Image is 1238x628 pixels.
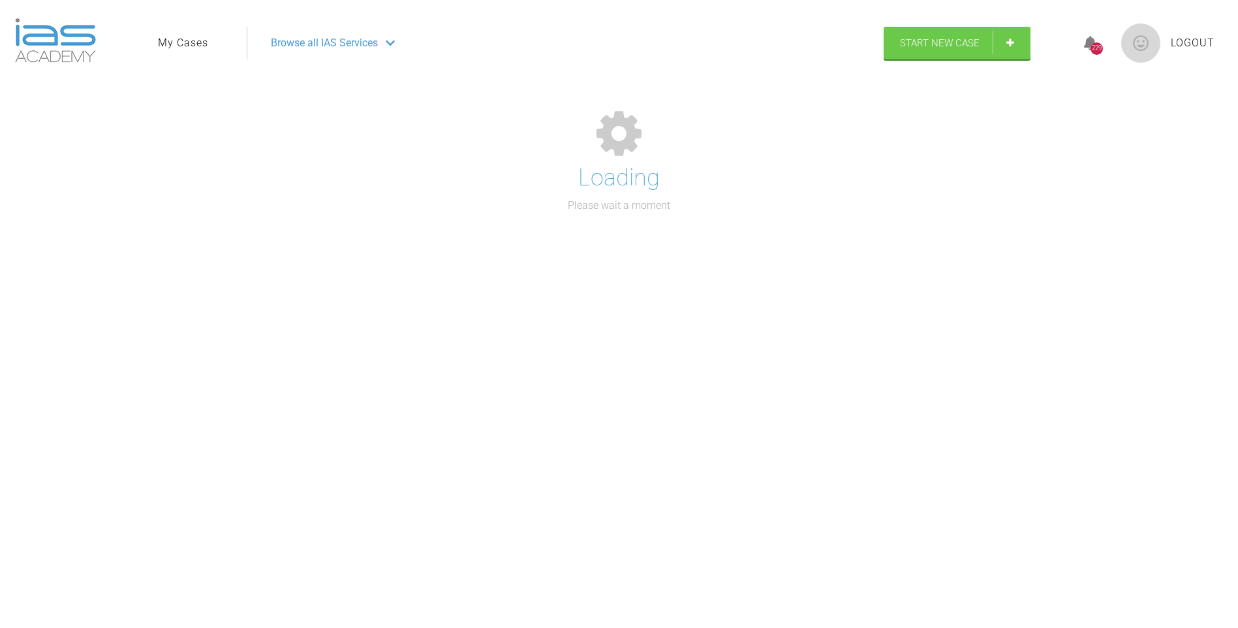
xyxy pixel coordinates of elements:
a: Start New Case [884,27,1030,59]
span: Start New Case [900,37,980,49]
img: profile.png [1121,24,1160,63]
img: logo-light.3e3ef733.png [15,18,96,63]
a: Logout [1171,35,1215,52]
span: Browse all IAS Services [271,35,378,52]
p: Please wait a moment [568,197,670,214]
h1: Loading [578,159,660,197]
a: My Cases [158,35,208,52]
div: 229 [1091,42,1103,55]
